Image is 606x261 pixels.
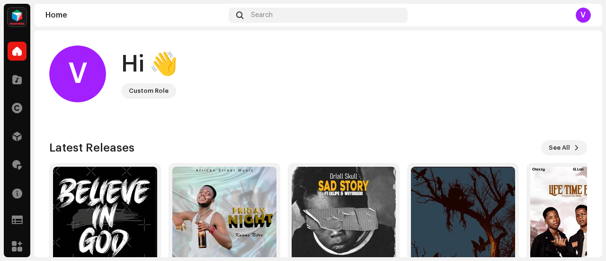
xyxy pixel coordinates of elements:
[251,11,273,19] span: Search
[121,49,178,80] div: Hi 👋
[45,11,225,19] div: Home
[129,85,169,97] div: Custom Role
[541,140,587,155] button: See All
[49,140,134,155] h3: Latest Releases
[549,138,570,157] span: See All
[49,45,106,102] div: V
[8,8,27,27] img: feab3aad-9b62-475c-8caf-26f15a9573ee
[576,8,591,23] div: V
